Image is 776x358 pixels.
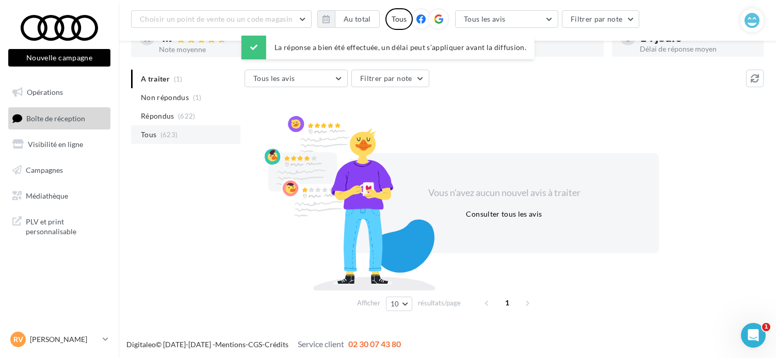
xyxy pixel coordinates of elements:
span: Afficher [357,298,380,308]
button: Au total [317,10,380,28]
div: Tous [385,8,413,30]
a: Boîte de réception [6,107,112,129]
span: Non répondus [141,92,189,103]
button: Au total [335,10,380,28]
span: Boîte de réception [26,113,85,122]
span: © [DATE]-[DATE] - - - [126,340,401,349]
button: Consulter tous les avis [462,208,546,220]
span: Choisir un point de vente ou un code magasin [140,14,293,23]
a: PLV et print personnalisable [6,210,112,241]
a: Crédits [265,340,288,349]
div: Délai de réponse moyen [640,45,756,53]
a: Opérations [6,82,112,103]
span: Visibilité en ligne [28,140,83,149]
span: Tous [141,129,156,140]
a: CGS [248,340,262,349]
a: Digitaleo [126,340,156,349]
button: Tous les avis [245,70,348,87]
span: RV [13,334,23,345]
button: Choisir un point de vente ou un code magasin [131,10,312,28]
span: Service client [298,339,344,349]
span: Tous les avis [253,74,295,83]
button: 10 [386,297,412,311]
span: 10 [391,300,399,308]
span: 02 30 07 43 80 [348,339,401,349]
span: Opérations [27,88,63,96]
span: Répondus [141,111,174,121]
span: 1 [762,323,770,331]
span: résultats/page [418,298,461,308]
div: Taux de réponse [479,45,595,53]
span: (1) [193,93,202,102]
span: Campagnes [26,166,63,174]
button: Filtrer par note [562,10,640,28]
button: Tous les avis [455,10,558,28]
iframe: Intercom live chat [741,323,766,348]
span: PLV et print personnalisable [26,215,106,237]
span: (622) [178,112,196,120]
a: Médiathèque [6,185,112,207]
span: (623) [160,131,178,139]
div: La réponse a bien été effectuée, un délai peut s’appliquer avant la diffusion. [241,36,535,59]
div: 14 jours [640,32,756,43]
span: Médiathèque [26,191,68,200]
div: Note moyenne [159,46,275,53]
p: [PERSON_NAME] [30,334,99,345]
button: Nouvelle campagne [8,49,110,67]
a: Campagnes [6,159,112,181]
div: 4.7 [159,32,275,44]
button: Filtrer par note [351,70,429,87]
div: Vous n'avez aucun nouvel avis à traiter [415,186,593,200]
a: Visibilité en ligne [6,134,112,155]
span: 1 [499,295,515,311]
a: Mentions [215,340,246,349]
span: Tous les avis [464,14,506,23]
a: RV [PERSON_NAME] [8,330,110,349]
